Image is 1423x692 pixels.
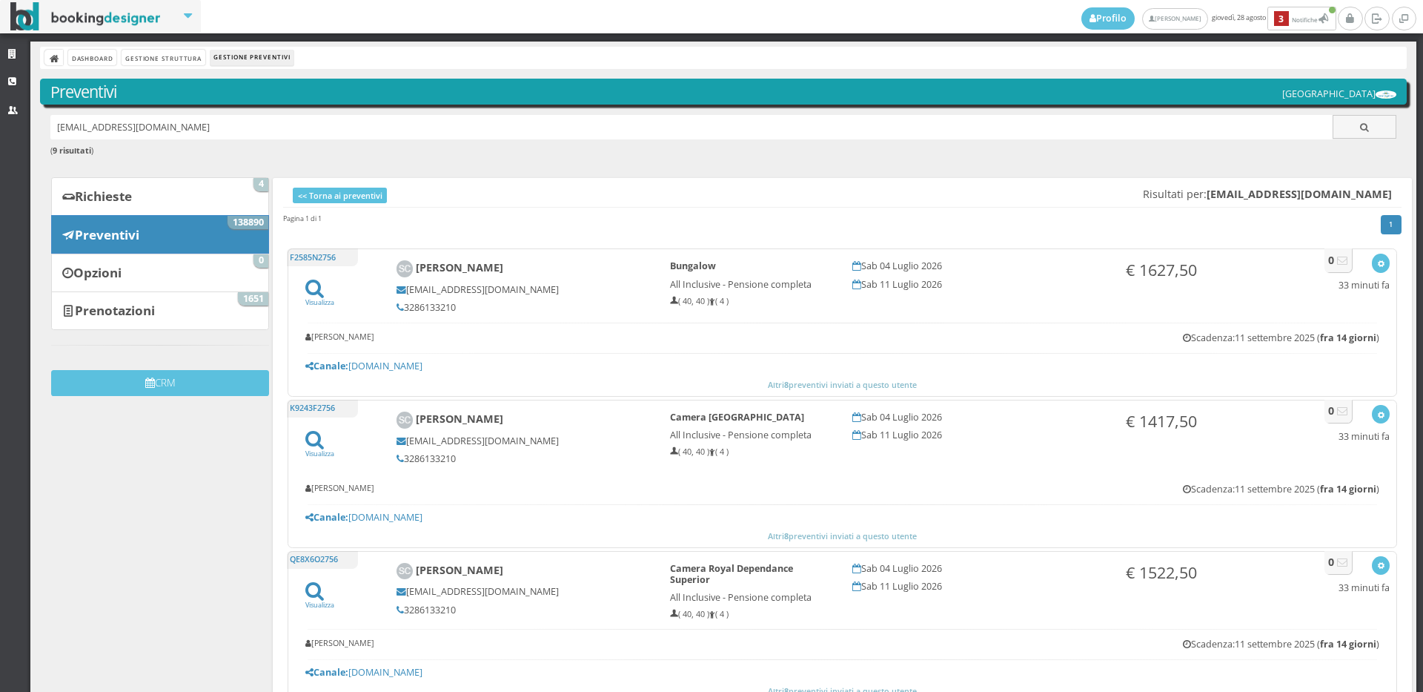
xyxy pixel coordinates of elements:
[784,530,789,541] b: 8
[293,188,387,203] a: << Torna ai preventivi
[1376,90,1396,99] img: ea773b7e7d3611ed9c9d0608f5526cb6.png
[1126,260,1288,280] h3: € 1627,50
[305,360,348,372] b: Canale:
[53,145,91,156] b: 9 risultati
[73,264,122,281] b: Opzioni
[1381,215,1402,234] a: 1
[295,378,1390,392] button: Altri8preventivi inviati a questo utente
[305,590,334,610] a: Visualizza
[51,291,269,330] a: Prenotazioni 1651
[397,586,650,597] h5: [EMAIL_ADDRESS][DOMAIN_NAME]
[852,412,1106,423] h5: Sab 04 Luglio 2026
[1339,280,1390,291] h5: 33 minuti fa
[1183,332,1379,343] h5: Scadenza:
[253,178,268,191] span: 4
[305,484,374,493] h6: [PERSON_NAME]
[305,511,348,524] b: Canale:
[1274,11,1289,27] b: 3
[670,592,832,603] h5: All Inclusive - Pensione completa
[210,50,293,66] li: Gestione Preventivi
[397,604,650,616] h5: 3286133210
[852,279,1106,290] h5: Sab 11 Luglio 2026
[305,639,374,648] h6: [PERSON_NAME]
[1328,403,1334,418] b: 0
[397,453,650,464] h5: 3286133210
[1235,483,1379,495] span: 11 settembre 2025 ( )
[75,226,139,243] b: Preventivi
[51,370,269,396] button: CRM
[1183,484,1379,495] h5: Scadenza:
[852,581,1106,592] h5: Sab 11 Luglio 2026
[670,429,832,441] h5: All Inclusive - Pensione completa
[51,254,269,292] a: Opzioni 0
[784,379,789,390] b: 8
[295,530,1390,543] button: Altri8preventivi inviati a questo utente
[1328,555,1334,569] b: 0
[238,292,268,306] span: 1651
[670,447,832,457] h6: ( 40, 40 ) ( 4 )
[1339,431,1390,442] h5: 33 minuti fa
[397,435,650,446] h5: [EMAIL_ADDRESS][DOMAIN_NAME]
[670,260,716,272] b: Bungalow
[852,260,1106,271] h5: Sab 04 Luglio 2026
[416,261,503,275] b: [PERSON_NAME]
[75,302,155,319] b: Prenotazioni
[1126,412,1288,431] h3: € 1417,50
[416,563,503,577] b: [PERSON_NAME]
[228,216,268,229] span: 138890
[51,215,269,254] a: Preventivi 138890
[397,412,414,429] img: Salvatore Corbino
[305,360,1380,372] h5: [DOMAIN_NAME]
[1081,7,1135,30] a: Profilo
[305,512,1380,523] h5: [DOMAIN_NAME]
[397,284,650,295] h5: [EMAIL_ADDRESS][DOMAIN_NAME]
[287,400,358,418] h5: K9243F2756
[253,254,268,268] span: 0
[1235,638,1379,650] span: 11 settembre 2025 ( )
[1081,7,1338,30] span: giovedì, 28 agosto
[670,411,804,424] b: Camera [GEOGRAPHIC_DATA]
[50,115,1333,139] input: Ricerca cliente - (inserisci il codice, il nome, il cognome, il numero di telefono o la mail)
[397,302,650,313] h5: 3286133210
[1126,563,1288,582] h3: € 1522,50
[1320,638,1376,650] b: fra 14 giorni
[1142,8,1208,30] a: [PERSON_NAME]
[1267,7,1336,30] button: 3Notifiche
[397,563,414,580] img: Salvatore Corbino
[305,332,374,342] h6: [PERSON_NAME]
[50,82,1397,102] h3: Preventivi
[305,439,334,458] a: Visualizza
[68,50,116,65] a: Dashboard
[852,429,1106,441] h5: Sab 11 Luglio 2026
[1282,88,1396,99] h5: [GEOGRAPHIC_DATA]
[287,551,358,569] h5: QE8X6O2756
[305,666,348,679] b: Canale:
[1320,483,1376,495] b: fra 14 giorni
[1328,253,1334,267] b: 0
[287,248,358,266] h5: F2585N2756
[1339,582,1390,593] h5: 33 minuti fa
[1207,187,1392,201] b: [EMAIL_ADDRESS][DOMAIN_NAME]
[670,297,832,306] h6: ( 40, 40 ) ( 4 )
[670,279,832,290] h5: All Inclusive - Pensione completa
[670,562,793,586] b: Camera Royal Dependance Superior
[283,214,322,223] h45: Pagina 1 di 1
[1320,332,1376,344] b: fra 14 giorni
[670,610,832,619] h6: ( 40, 40 ) ( 4 )
[416,412,503,426] b: [PERSON_NAME]
[75,188,132,205] b: Richieste
[397,260,414,277] img: Salvatore Corbino
[1143,188,1392,200] span: Risultati per:
[852,563,1106,574] h5: Sab 04 Luglio 2026
[10,2,161,31] img: BookingDesigner.com
[1235,332,1379,344] span: 11 settembre 2025 ( )
[1183,639,1379,650] h5: Scadenza:
[305,288,334,307] a: Visualizza
[122,50,205,65] a: Gestione Struttura
[305,667,1380,678] h5: [DOMAIN_NAME]
[50,146,1397,156] h6: ( )
[51,177,269,216] a: Richieste 4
